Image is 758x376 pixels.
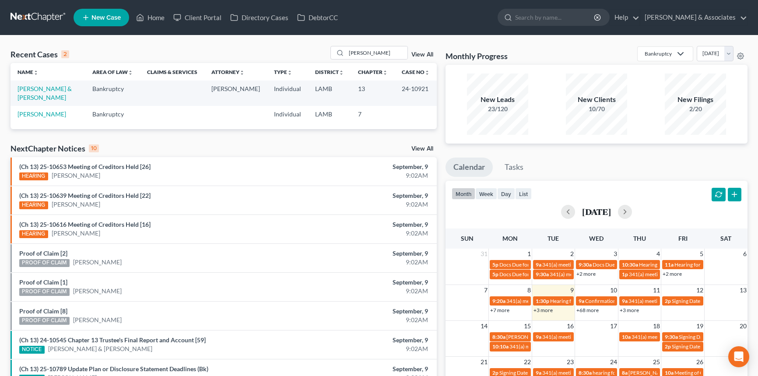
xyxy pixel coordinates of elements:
[11,49,69,60] div: Recent Cases
[19,192,151,199] a: (Ch 13) 25-10639 Meeting of Creditors Held [22]
[239,70,245,75] i: unfold_more
[298,258,428,267] div: 9:02AM
[622,261,638,268] span: 10:30a
[395,81,437,105] td: 24-10921
[622,369,628,376] span: 8a
[383,70,388,75] i: unfold_more
[52,200,100,209] a: [PERSON_NAME]
[593,369,660,376] span: hearing for [PERSON_NAME]
[91,14,121,21] span: New Case
[515,9,595,25] input: Search by name...
[298,278,428,287] div: September, 9
[699,249,704,259] span: 5
[652,357,661,367] span: 25
[298,162,428,171] div: September, 9
[298,220,428,229] div: September, 9
[629,271,755,278] span: 341(a) meeting for [PERSON_NAME] [PERSON_NAME]
[467,95,528,105] div: New Leads
[475,188,497,200] button: week
[742,249,747,259] span: 6
[566,105,627,113] div: 10/70
[19,278,67,286] a: Proof of Claim [1]
[695,321,704,331] span: 19
[298,200,428,209] div: 9:02AM
[267,106,308,122] td: Individual
[298,191,428,200] div: September, 9
[665,369,674,376] span: 10a
[452,188,475,200] button: month
[298,365,428,373] div: September, 9
[610,10,639,25] a: Help
[19,346,45,354] div: NOTICE
[298,287,428,295] div: 9:02AM
[33,70,39,75] i: unfold_more
[92,69,133,75] a: Area of Lawunfold_more
[446,158,493,177] a: Calendar
[509,343,706,350] span: 341(a) meeting for [PERSON_NAME] & [PERSON_NAME] Northern-[PERSON_NAME]
[226,10,293,25] a: Directory Cases
[609,357,618,367] span: 24
[579,298,584,304] span: 9a
[622,334,631,340] span: 10a
[665,105,726,113] div: 2/20
[425,70,430,75] i: unfold_more
[19,317,70,325] div: PROOF OF CLAIM
[536,261,541,268] span: 9a
[492,343,509,350] span: 10:10a
[204,81,267,105] td: [PERSON_NAME]
[523,357,532,367] span: 22
[483,285,488,295] span: 7
[566,357,575,367] span: 23
[569,249,575,259] span: 2
[19,259,70,267] div: PROOF OF CLAIM
[298,336,428,344] div: September, 9
[523,321,532,331] span: 15
[308,81,351,105] td: LAMB
[652,285,661,295] span: 11
[128,70,133,75] i: unfold_more
[402,69,430,75] a: Case Nounfold_more
[351,81,395,105] td: 13
[665,343,671,350] span: 2p
[576,271,596,277] a: +2 more
[446,51,508,61] h3: Monthly Progress
[358,69,388,75] a: Chapterunfold_more
[461,235,474,242] span: Sun
[19,230,48,238] div: HEARING
[293,10,342,25] a: DebtorCC
[492,334,505,340] span: 8:30a
[628,298,713,304] span: 341(a) meeting for [PERSON_NAME]
[566,321,575,331] span: 16
[739,285,747,295] span: 13
[665,261,674,268] span: 11a
[499,261,572,268] span: Docs Due for [PERSON_NAME]
[656,249,661,259] span: 4
[480,321,488,331] span: 14
[52,229,100,238] a: [PERSON_NAME]
[547,235,559,242] span: Tue
[542,261,627,268] span: 341(a) meeting for [PERSON_NAME]
[19,221,151,228] a: (Ch 13) 25-10616 Meeting of Creditors Held [16]
[267,81,308,105] td: Individual
[19,172,48,180] div: HEARING
[499,271,572,278] span: Docs Due for [PERSON_NAME]
[542,334,627,340] span: 341(a) meeting for [PERSON_NAME]
[622,271,628,278] span: 1p
[480,357,488,367] span: 21
[169,10,226,25] a: Client Portal
[11,143,99,154] div: NextChapter Notices
[298,249,428,258] div: September, 9
[695,285,704,295] span: 12
[298,316,428,324] div: 9:02AM
[298,307,428,316] div: September, 9
[652,321,661,331] span: 18
[61,50,69,58] div: 2
[645,50,672,57] div: Bankruptcy
[19,249,67,257] a: Proof of Claim [2]
[663,271,682,277] a: +2 more
[490,307,509,313] a: +7 more
[620,307,639,313] a: +3 more
[308,106,351,122] td: LAMB
[274,69,292,75] a: Typeunfold_more
[298,229,428,238] div: 9:02AM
